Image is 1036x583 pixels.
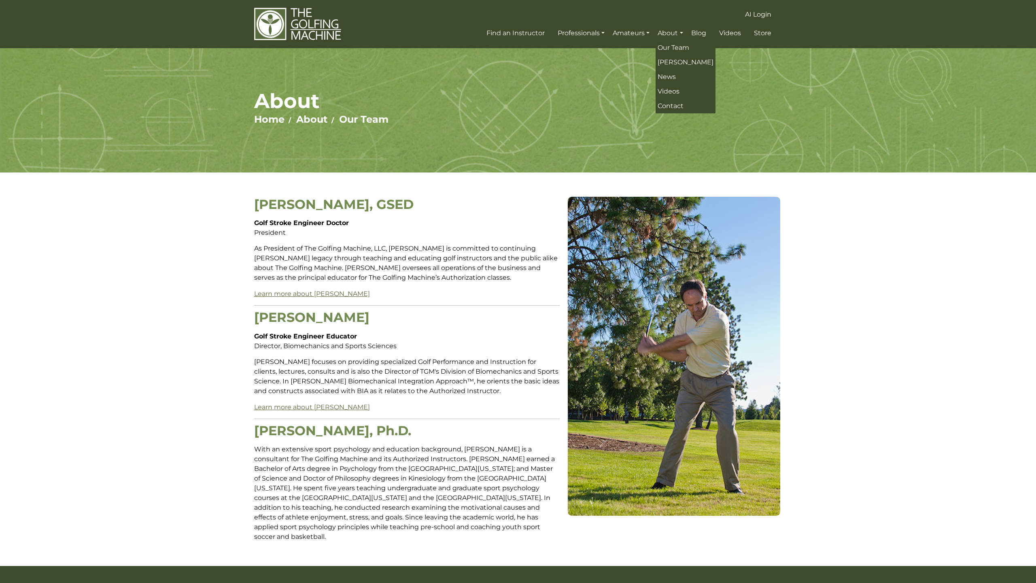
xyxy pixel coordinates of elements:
[658,102,684,110] span: Contact
[754,29,771,37] span: Store
[254,332,560,351] p: Director, Biomechanics and Sports Sciences
[656,26,685,40] a: About
[656,99,715,113] a: Contact
[717,26,743,40] a: Videos
[254,197,560,212] h2: [PERSON_NAME], GSED
[656,55,715,70] a: [PERSON_NAME]
[658,44,689,51] span: Our Team
[658,87,679,95] span: Videos
[296,113,327,125] a: About
[254,332,357,340] strong: Golf Stroke Engineer Educator
[254,7,341,41] img: The Golfing Machine
[656,70,715,84] a: News
[254,89,782,113] h1: About
[752,26,773,40] a: Store
[689,26,708,40] a: Blog
[656,40,715,113] ul: About
[254,113,284,125] a: Home
[691,29,706,37] span: Blog
[254,219,349,227] strong: Golf Stroke Engineer Doctor
[656,84,715,99] a: Videos
[486,29,545,37] span: Find an Instructor
[254,423,560,438] h2: [PERSON_NAME], Ph.D.
[719,29,741,37] span: Videos
[254,244,560,283] p: As President of The Golfing Machine, LLC, [PERSON_NAME] is committed to continuing [PERSON_NAME] ...
[254,403,370,411] a: Learn more about [PERSON_NAME]
[745,11,771,18] span: AI Login
[656,40,715,55] a: Our Team
[484,26,547,40] a: Find an Instructor
[658,58,713,66] span: [PERSON_NAME]
[254,218,560,238] p: President
[254,290,370,298] a: Learn more about [PERSON_NAME]
[254,445,560,542] p: With an extensive sport psychology and education background, [PERSON_NAME] is a consultant for Th...
[254,310,560,325] h2: [PERSON_NAME]
[743,7,773,22] a: AI Login
[658,73,676,81] span: News
[611,26,652,40] a: Amateurs
[254,357,560,396] p: [PERSON_NAME] focuses on providing specialized Golf Performance and Instruction for clients, lect...
[556,26,607,40] a: Professionals
[339,113,388,125] a: Our Team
